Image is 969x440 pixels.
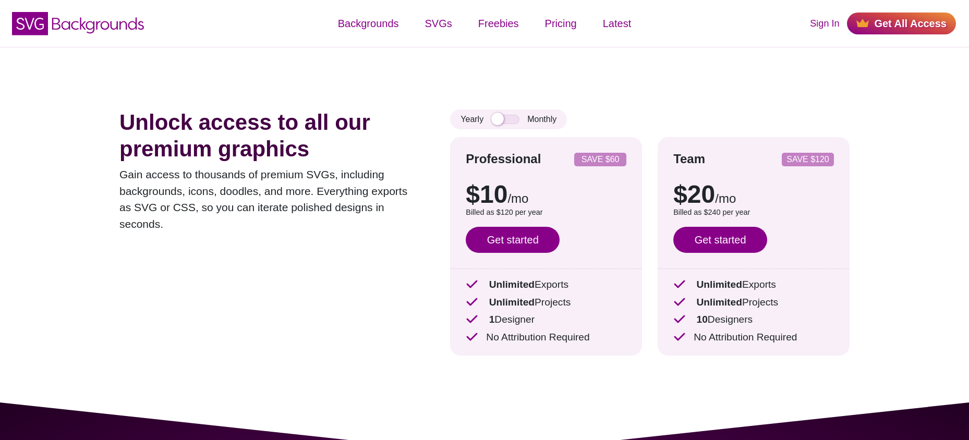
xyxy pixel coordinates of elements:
[590,8,644,39] a: Latest
[466,312,626,327] p: Designer
[673,312,834,327] p: Designers
[466,295,626,310] p: Projects
[507,191,528,205] span: /mo
[465,8,532,39] a: Freebies
[466,182,626,207] p: $10
[466,152,541,166] strong: Professional
[715,191,736,205] span: /mo
[696,314,707,325] strong: 10
[466,227,560,253] a: Get started
[786,155,830,164] p: SAVE $120
[673,330,834,345] p: No Attribution Required
[489,314,495,325] strong: 1
[466,277,626,292] p: Exports
[696,279,742,290] strong: Unlimited
[489,279,535,290] strong: Unlimited
[673,295,834,310] p: Projects
[466,207,626,218] p: Billed as $120 per year
[450,109,567,129] div: Yearly Monthly
[847,13,956,34] a: Get All Access
[673,227,767,253] a: Get started
[696,297,742,308] strong: Unlimited
[578,155,622,164] p: SAVE $60
[673,152,705,166] strong: Team
[412,8,465,39] a: SVGs
[489,297,535,308] strong: Unlimited
[119,109,419,162] h1: Unlock access to all our premium graphics
[466,330,626,345] p: No Attribution Required
[673,277,834,292] p: Exports
[810,17,839,31] a: Sign In
[325,8,412,39] a: Backgrounds
[532,8,590,39] a: Pricing
[119,166,419,232] p: Gain access to thousands of premium SVGs, including backgrounds, icons, doodles, and more. Everyt...
[673,207,834,218] p: Billed as $240 per year
[673,182,834,207] p: $20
